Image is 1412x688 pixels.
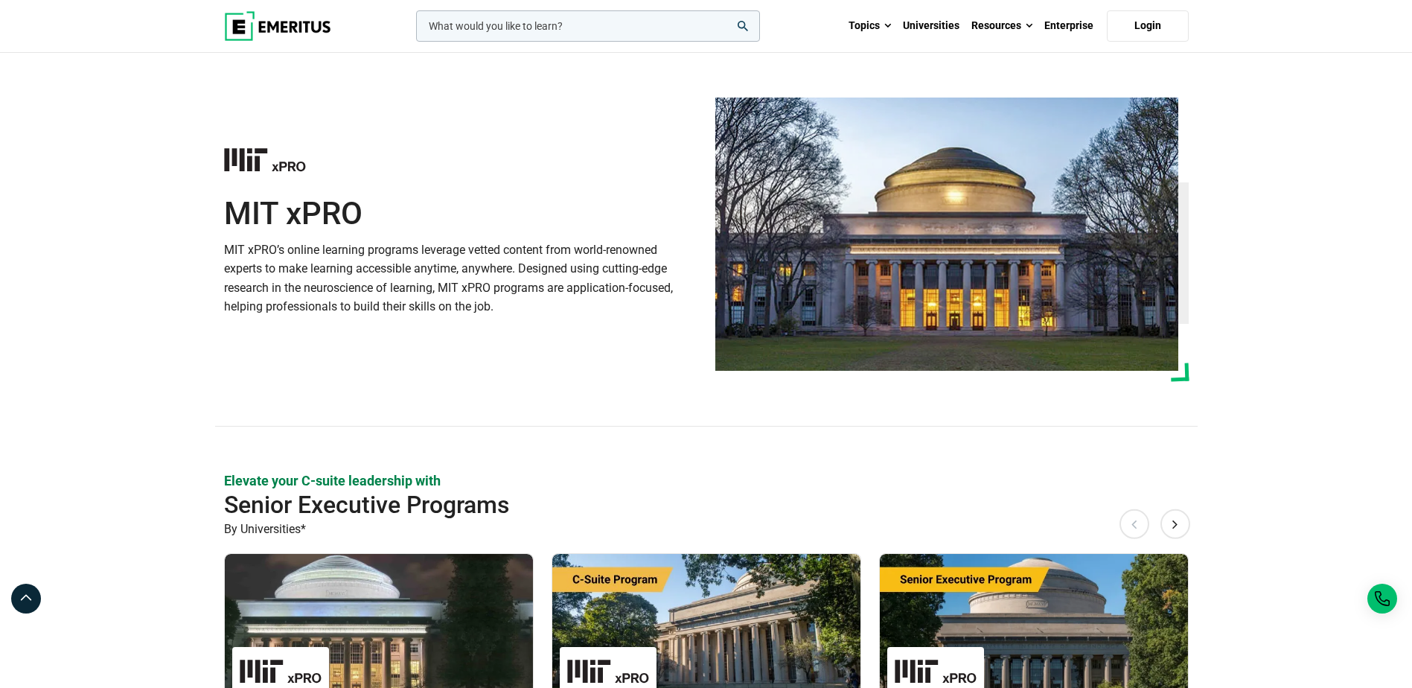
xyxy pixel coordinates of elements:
[895,654,977,688] img: MIT xPRO
[224,143,306,176] img: MIT xPRO
[1107,10,1189,42] a: Login
[1119,509,1149,539] button: Previous
[224,490,1092,520] h2: Senior Executive Programs
[224,520,1189,539] p: By Universities*
[567,654,649,688] img: MIT xPRO
[224,471,1189,490] p: Elevate your C-suite leadership with
[416,10,760,42] input: woocommerce-product-search-field-0
[224,241,697,316] p: MIT xPRO’s online learning programs leverage vetted content from world-renowned experts to make l...
[240,654,322,688] img: MIT xPRO
[715,98,1178,371] img: MIT xPRO
[224,195,697,232] h1: MIT xPRO
[1160,509,1190,539] button: Next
